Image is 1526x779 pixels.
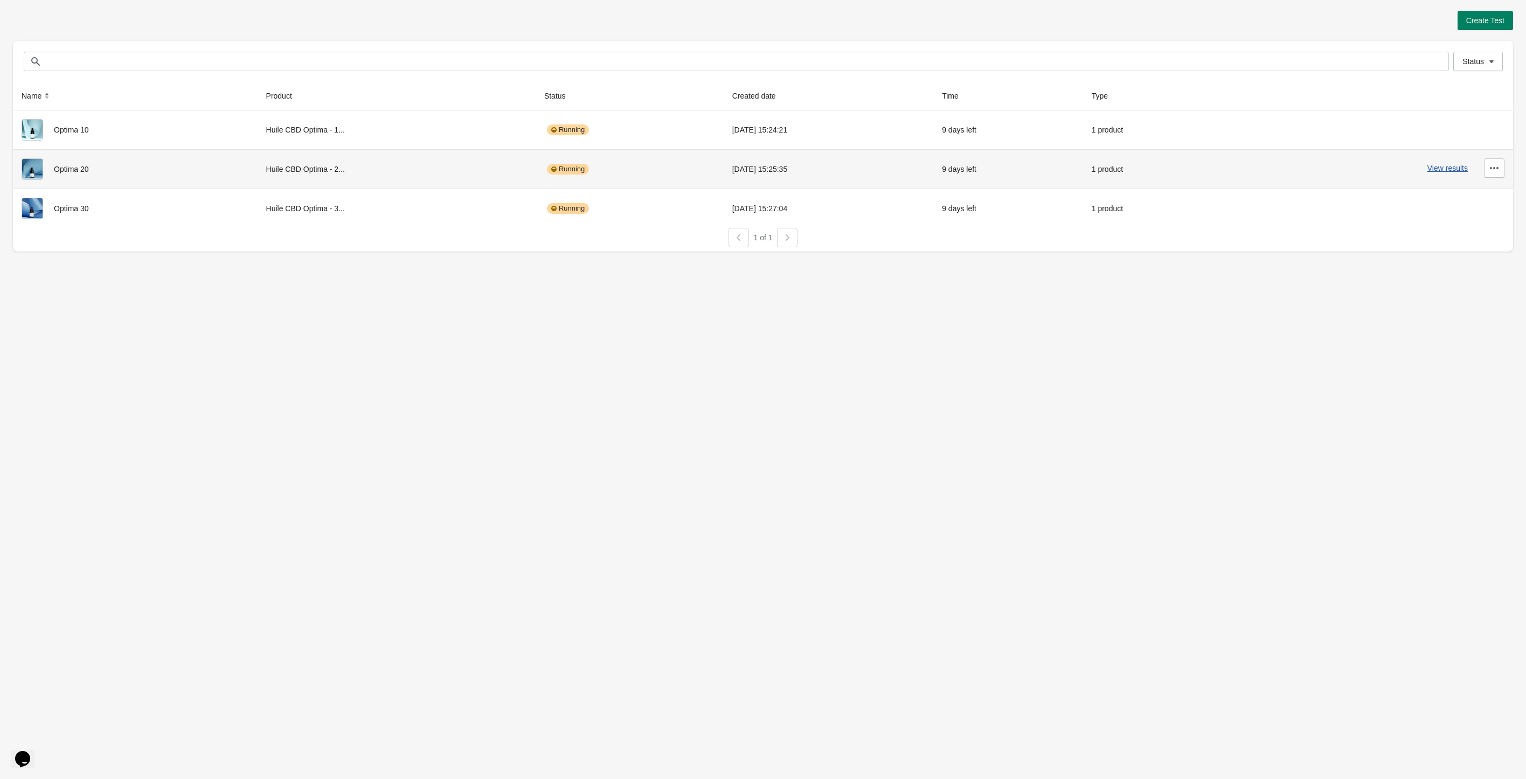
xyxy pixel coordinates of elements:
[1427,164,1468,172] button: View results
[942,119,1074,141] div: 9 days left
[728,86,791,106] button: Created date
[11,736,45,768] iframe: chat widget
[1092,158,1216,180] div: 1 product
[1453,52,1503,71] button: Status
[1462,57,1484,66] span: Status
[1092,198,1216,219] div: 1 product
[54,165,89,173] span: Optima 20
[732,119,925,141] div: [DATE] 15:24:21
[732,198,925,219] div: [DATE] 15:27:04
[938,86,974,106] button: Time
[547,203,589,214] div: Running
[262,86,307,106] button: Product
[54,204,89,213] span: Optima 30
[540,86,581,106] button: Status
[17,86,57,106] button: Name
[942,158,1074,180] div: 9 days left
[547,164,589,175] div: Running
[266,119,527,141] div: Huile CBD Optima - 1...
[266,198,527,219] div: Huile CBD Optima - 3...
[54,126,89,134] span: Optima 10
[1087,86,1123,106] button: Type
[266,158,527,180] div: Huile CBD Optima - 2...
[753,233,772,242] span: 1 of 1
[732,158,925,180] div: [DATE] 15:25:35
[1458,11,1513,30] button: Create Test
[1092,119,1216,141] div: 1 product
[942,198,1074,219] div: 9 days left
[1466,16,1504,25] span: Create Test
[547,124,589,135] div: Running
